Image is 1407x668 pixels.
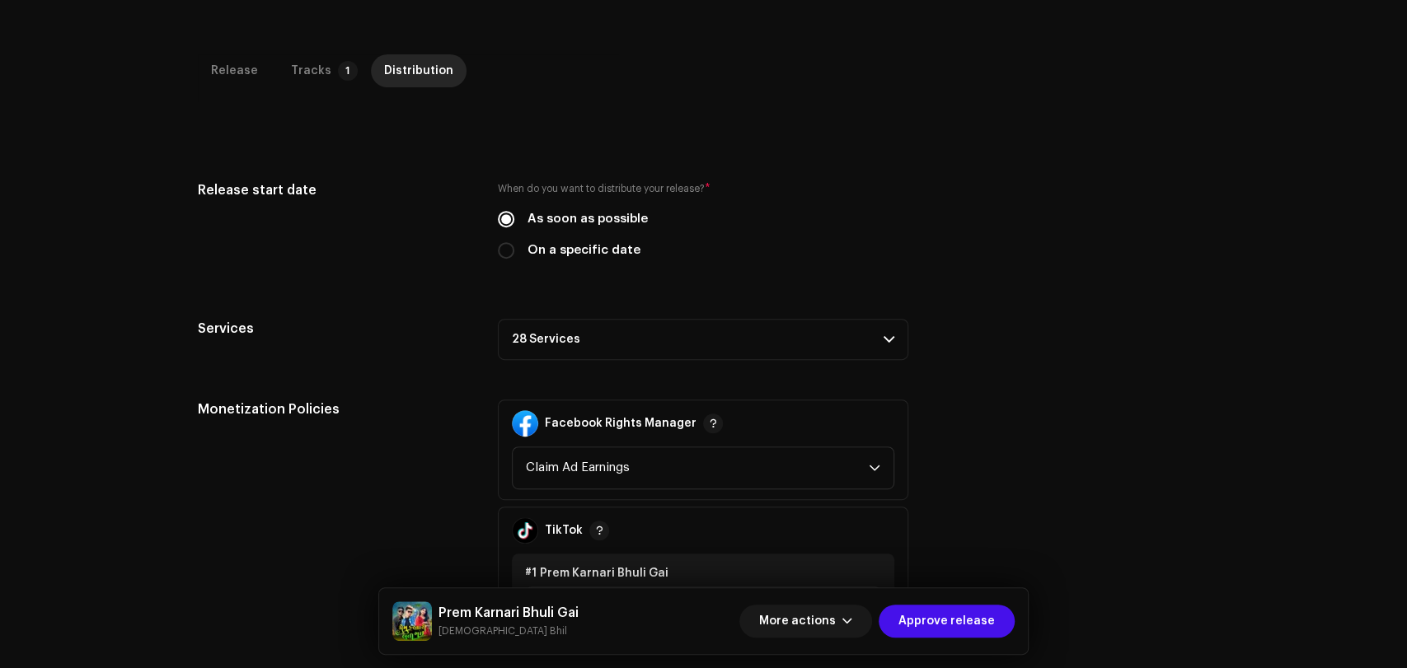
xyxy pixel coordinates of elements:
[739,605,872,638] button: More actions
[528,241,640,259] label: On a specific date
[198,399,472,419] h5: Monetization Policies
[525,567,881,580] div: #1 Prem Karnari Bhuli Gai
[879,605,1015,638] button: Approve release
[526,447,869,488] span: Claim Ad Earnings
[198,319,472,339] h5: Services
[498,319,908,360] p-accordion-header: 28 Services
[869,447,880,488] div: dropdown trigger
[759,605,836,638] span: More actions
[498,180,705,197] small: When do you want to distribute your release?
[545,524,583,537] strong: TikTok
[291,54,331,87] div: Tracks
[338,61,358,81] p-badge: 1
[392,601,432,641] img: 06c20917-b418-4c0f-a3d6-5eb7c779bb29
[198,180,472,200] h5: Release start date
[439,623,579,639] small: Prem Karnari Bhuli Gai
[528,210,648,228] label: As soon as possible
[545,417,696,430] strong: Facebook Rights Manager
[898,605,995,638] span: Approve release
[384,54,453,87] div: Distribution
[439,603,579,623] h5: Prem Karnari Bhuli Gai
